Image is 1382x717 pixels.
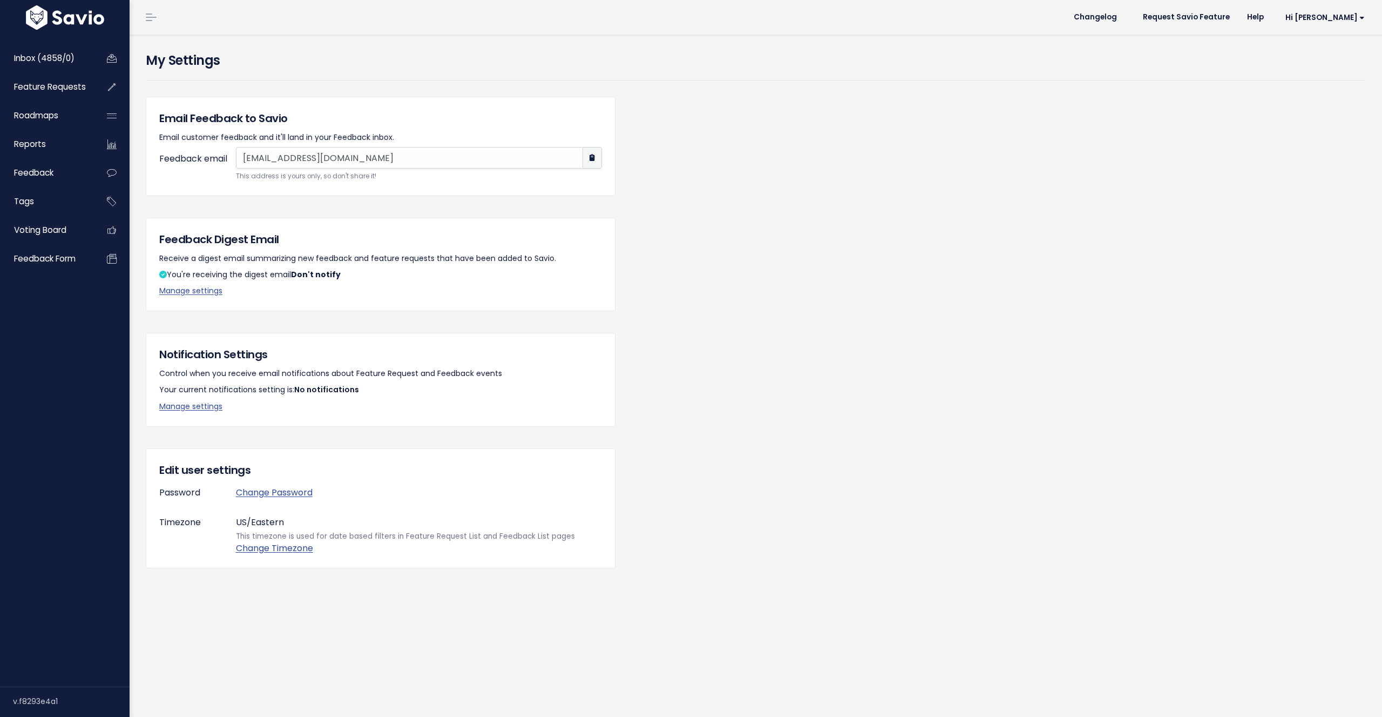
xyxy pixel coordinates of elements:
[1272,9,1373,26] a: Hi [PERSON_NAME]
[1134,9,1238,25] a: Request Savio Feature
[146,51,1366,70] h4: My Settings
[159,383,602,397] p: Your current notifications setting is:
[14,52,74,64] span: Inbox (4858/0)
[236,486,313,499] a: Change Password
[159,285,222,296] a: Manage settings
[151,483,228,499] label: Password
[159,401,222,412] a: Manage settings
[3,160,90,185] a: Feedback
[1074,14,1117,21] span: Changelog
[159,252,602,265] p: Receive a digest email summarizing new feedback and feature requests that have been added to Savio.
[159,367,602,380] p: Control when you receive email notifications about Feature Request and Feedback events
[159,268,602,282] p: You're receiving the digest email
[1238,9,1272,25] a: Help
[159,131,602,144] p: Email customer feedback and it'll land in your Feedback inbox.
[159,462,602,478] h5: Edit user settings
[294,384,359,395] span: No notifications
[14,253,76,264] span: Feedback form
[14,81,86,92] span: Feature Requests
[159,346,602,363] h5: Notification Settings
[14,224,66,236] span: Voting Board
[3,246,90,271] a: Feedback form
[3,75,90,99] a: Feature Requests
[23,5,107,30] img: logo-white.9d6f32f41409.svg
[236,542,313,554] a: Change Timezone
[3,218,90,243] a: Voting Board
[3,189,90,214] a: Tags
[14,138,46,150] span: Reports
[151,512,228,555] label: Timezone
[1285,14,1365,22] span: Hi [PERSON_NAME]
[14,167,53,178] span: Feedback
[14,196,34,207] span: Tags
[159,231,602,247] h5: Feedback Digest Email
[291,269,341,280] strong: Don't notify
[14,110,58,121] span: Roadmaps
[3,132,90,157] a: Reports
[3,46,90,71] a: Inbox (4858/0)
[159,151,236,176] label: Feedback email
[236,516,284,528] span: US/Eastern
[3,103,90,128] a: Roadmaps
[236,171,602,182] small: This address is yours only, so don't share it!
[13,687,130,715] div: v.f8293e4a1
[159,110,602,126] h5: Email Feedback to Savio
[236,531,602,542] small: This timezone is used for date based filters in Feature Request List and Feedback List pages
